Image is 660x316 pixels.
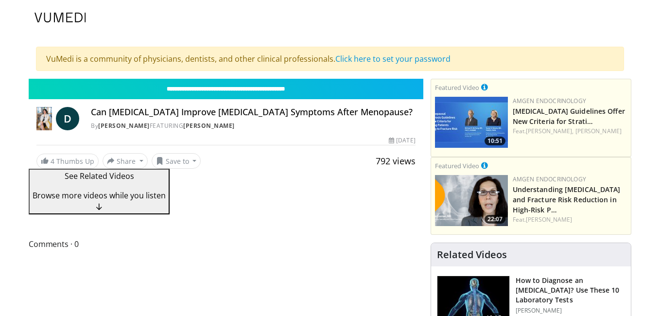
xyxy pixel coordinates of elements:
span: Comments 0 [29,238,423,250]
h4: Related Videos [437,249,507,261]
img: Dr. Diana Girnita [36,107,52,130]
div: VuMedi is a community of physicians, dentists, and other clinical professionals. [36,47,624,71]
small: Featured Video [435,83,479,92]
div: By FEATURING [91,122,416,130]
a: [PERSON_NAME] [98,122,150,130]
a: Click here to set your password [335,53,451,64]
a: [PERSON_NAME] [575,127,622,135]
span: 792 views [376,155,416,167]
button: Save to [152,153,201,169]
div: Feat. [513,127,627,136]
h3: How to Diagnose an [MEDICAL_DATA]? Use These 10 Laboratory Tests [516,276,625,305]
a: [PERSON_NAME] [526,215,572,224]
h3: Postmenopausal Osteoporosis Guidelines Offer New Criteria for Stratifying Patients According to F... [513,105,627,126]
span: 4 [51,157,54,166]
img: VuMedi Logo [35,13,86,22]
button: Share [103,153,148,169]
div: [DATE] [389,136,415,145]
a: 22:07 [435,175,508,226]
h4: Can [MEDICAL_DATA] Improve [MEDICAL_DATA] Symptoms After Menopause? [91,107,416,118]
p: See Related Videos [33,170,166,182]
a: [PERSON_NAME], [526,127,573,135]
a: Amgen Endocrinology [513,175,586,183]
button: See Related Videos Browse more videos while you listen [29,169,170,214]
a: Understanding [MEDICAL_DATA] and Fracture Risk Reduction in High-Risk P… [513,185,621,214]
a: [MEDICAL_DATA] Guidelines Offer New Criteria for Strati… [513,106,625,126]
a: 10:51 [435,97,508,148]
a: This is paid for by Amgen Endocrinology [481,160,488,171]
span: 22:07 [485,215,505,224]
p: [PERSON_NAME] [516,307,625,315]
img: c9a25db3-4db0-49e1-a46f-17b5c91d58a1.png.150x105_q85_crop-smart_upscale.png [435,175,508,226]
span: 10:51 [485,137,505,145]
h3: Understanding Bone Health and Fracture Risk Reduction in High-Risk PMO Patients [513,184,627,214]
div: Feat. [513,215,627,224]
a: 4 Thumbs Up [36,154,99,169]
small: Featured Video [435,161,479,170]
a: This is paid for by Amgen Endocrinology [481,82,488,92]
a: Amgen Endocrinology [513,97,586,105]
a: D [56,107,79,130]
img: 7b525459-078d-43af-84f9-5c25155c8fbb.png.150x105_q85_crop-smart_upscale.jpg [435,97,508,148]
a: [PERSON_NAME] [183,122,235,130]
span: Browse more videos while you listen [33,190,166,201]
